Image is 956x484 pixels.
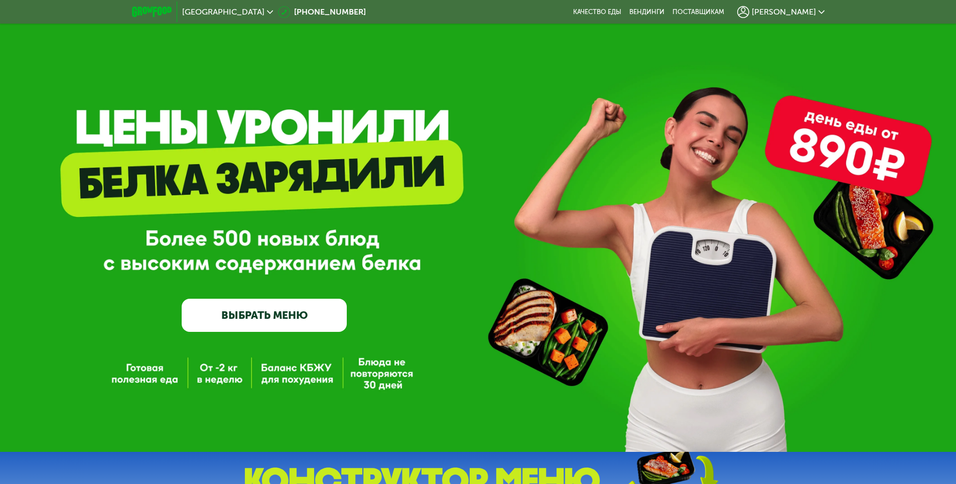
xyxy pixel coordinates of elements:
[573,8,621,16] a: Качество еды
[672,8,724,16] div: поставщикам
[182,299,347,332] a: ВЫБРАТЬ МЕНЮ
[629,8,664,16] a: Вендинги
[752,8,816,16] span: [PERSON_NAME]
[278,6,366,18] a: [PHONE_NUMBER]
[182,8,264,16] span: [GEOGRAPHIC_DATA]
